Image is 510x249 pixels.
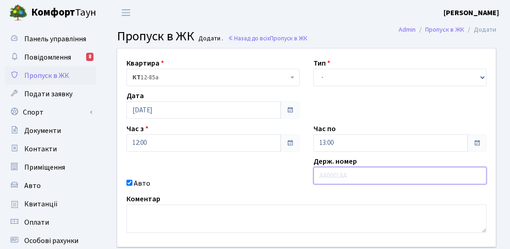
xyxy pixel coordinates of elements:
[197,35,224,43] small: Додати .
[24,144,57,154] span: Контакти
[24,236,78,246] span: Особові рахунки
[31,5,96,21] span: Таун
[5,103,96,122] a: Спорт
[425,25,464,34] a: Пропуск в ЖК
[5,195,96,213] a: Квитанції
[126,194,160,205] label: Коментар
[24,52,71,62] span: Повідомлення
[126,90,144,101] label: Дата
[24,199,58,209] span: Квитанції
[24,126,61,136] span: Документи
[132,73,288,82] span: <b>КТ</b>&nbsp;&nbsp;&nbsp;&nbsp;12-85а
[24,89,72,99] span: Подати заявку
[5,48,96,66] a: Повідомлення8
[126,69,300,86] span: <b>КТ</b>&nbsp;&nbsp;&nbsp;&nbsp;12-85а
[9,4,27,22] img: logo.png
[313,156,357,167] label: Держ. номер
[5,177,96,195] a: Авто
[385,20,510,39] nav: breadcrumb
[464,25,496,35] li: Додати
[126,58,164,69] label: Квартира
[399,25,416,34] a: Admin
[444,7,499,18] a: [PERSON_NAME]
[24,217,49,227] span: Оплати
[5,122,96,140] a: Документи
[134,178,150,189] label: Авто
[24,34,86,44] span: Панель управління
[313,167,487,184] input: AA0001AA
[313,123,336,134] label: Час по
[444,8,499,18] b: [PERSON_NAME]
[24,71,69,81] span: Пропуск в ЖК
[5,30,96,48] a: Панель управління
[86,53,93,61] div: 8
[5,158,96,177] a: Приміщення
[5,213,96,232] a: Оплати
[115,5,137,20] button: Переключити навігацію
[117,27,194,45] span: Пропуск в ЖК
[313,58,330,69] label: Тип
[5,66,96,85] a: Пропуск в ЖК
[5,85,96,103] a: Подати заявку
[270,34,307,43] span: Пропуск в ЖК
[24,181,41,191] span: Авто
[24,162,65,172] span: Приміщення
[132,73,141,82] b: КТ
[126,123,148,134] label: Час з
[31,5,75,20] b: Комфорт
[5,140,96,158] a: Контакти
[228,34,307,43] a: Назад до всіхПропуск в ЖК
